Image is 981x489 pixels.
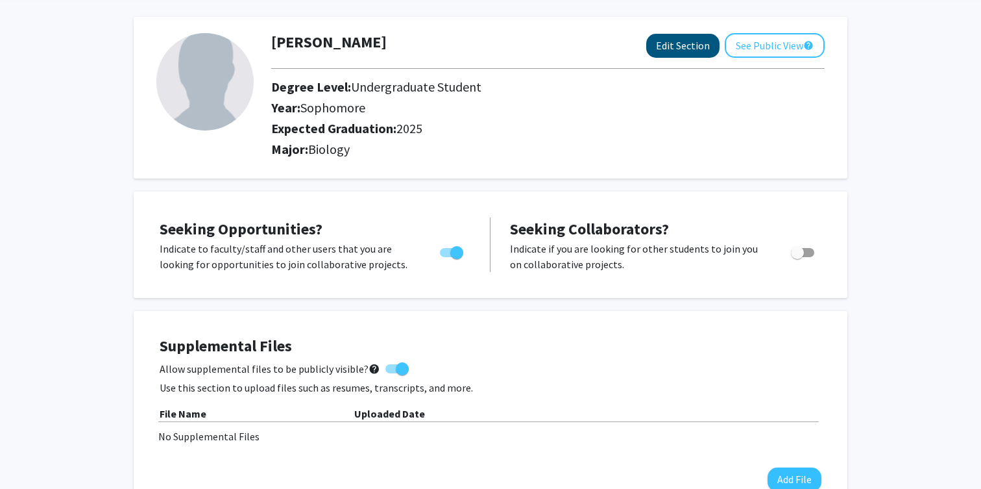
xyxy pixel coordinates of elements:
span: 2025 [396,120,422,136]
iframe: Chat [10,431,55,479]
p: Indicate if you are looking for other students to join you on collaborative projects. [510,241,766,272]
button: See Public View [725,33,825,58]
span: Seeking Collaborators? [510,219,669,239]
mat-icon: help [803,38,814,53]
span: Allow supplemental files to be publicly visible? [160,361,380,377]
span: Sophomore [300,99,365,116]
div: Toggle [435,241,470,260]
h1: [PERSON_NAME] [271,33,387,52]
span: Seeking Opportunities? [160,219,322,239]
h2: Major: [271,142,825,157]
p: Use this section to upload files such as resumes, transcripts, and more. [160,380,821,395]
span: Biology [308,141,350,157]
h2: Degree Level: [271,79,766,95]
b: File Name [160,407,206,420]
b: Uploaded Date [354,407,425,420]
h2: Expected Graduation: [271,121,766,136]
button: Edit Section [646,34,720,58]
img: Profile Picture [156,33,254,131]
div: No Supplemental Files [158,429,823,444]
h2: Year: [271,100,766,116]
h4: Supplemental Files [160,337,821,356]
p: Indicate to faculty/staff and other users that you are looking for opportunities to join collabor... [160,241,415,272]
mat-icon: help [369,361,380,377]
div: Toggle [786,241,821,260]
span: Undergraduate Student [351,79,481,95]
